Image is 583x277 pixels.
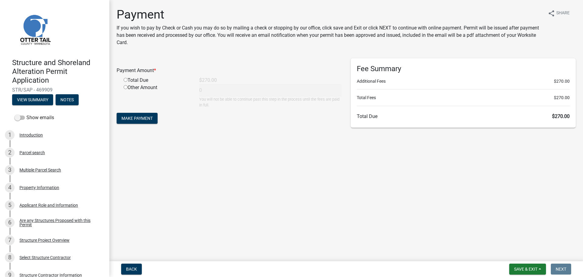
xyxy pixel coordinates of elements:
div: 5 [5,200,15,210]
button: Make Payment [117,113,158,124]
div: 8 [5,253,15,262]
span: Make Payment [121,116,153,121]
h6: Total Due [357,113,570,119]
h1: Payment [117,7,543,22]
button: Next [551,264,571,275]
div: Property Information [19,185,59,190]
span: $270.00 [554,78,570,85]
div: Payment Amount [112,67,346,74]
i: share [548,10,555,17]
button: View Summary [12,94,53,105]
span: $270.00 [552,113,570,119]
div: Other Amount [119,84,195,108]
div: 7 [5,235,15,245]
div: Parcel search [19,151,45,155]
button: Notes [56,94,79,105]
span: $270.00 [554,95,570,101]
h4: Structure and Shoreland Alteration Permit Application [12,58,104,85]
span: STR/SAP - 469909 [12,87,97,93]
div: 3 [5,165,15,175]
div: Select Structure Contractor [19,255,71,260]
div: Structure Project Overview [19,238,70,242]
div: Multiple Parcel Search [19,168,61,172]
li: Additional Fees [357,78,570,85]
span: Back [126,267,137,272]
span: Save & Exit [514,267,537,272]
div: Total Due [119,77,195,84]
div: Applicant Role and Information [19,203,78,207]
button: shareShare [543,7,574,19]
li: Total Fees [357,95,570,101]
span: Share [556,10,570,17]
div: 6 [5,218,15,227]
div: Are any Structures Proposed with this Permit [19,218,100,227]
span: Next [556,267,566,272]
button: Back [121,264,142,275]
wm-modal-confirm: Summary [12,98,53,103]
p: If you wish to pay by Check or Cash you may do so by mailing a check or stopping by our office, c... [117,24,543,46]
label: Show emails [15,114,54,121]
wm-modal-confirm: Notes [56,98,79,103]
div: 4 [5,183,15,192]
div: 2 [5,148,15,158]
div: Introduction [19,133,43,137]
img: Otter Tail County, Minnesota [12,6,58,52]
h6: Fee Summary [357,64,570,73]
button: Save & Exit [509,264,546,275]
div: 1 [5,130,15,140]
